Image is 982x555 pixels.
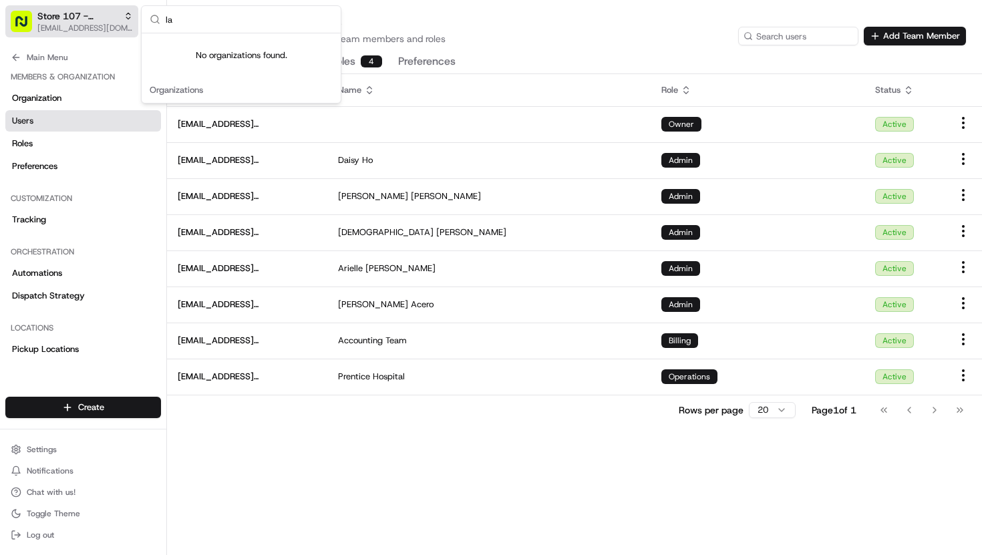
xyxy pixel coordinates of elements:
button: Store 107 - Prentice Hospital (Just Salad)[EMAIL_ADDRESS][DOMAIN_NAME] [5,5,138,37]
div: 4 [361,55,382,67]
span: API Documentation [126,194,214,207]
a: Dispatch Strategy [5,285,161,307]
span: [EMAIL_ADDRESS][DOMAIN_NAME] [178,118,317,130]
span: [DEMOGRAPHIC_DATA] [338,226,434,238]
div: We're available if you need us! [45,141,169,152]
div: Active [875,225,914,240]
div: Admin [661,189,700,204]
span: [PERSON_NAME] [338,190,408,202]
p: Welcome 👋 [13,53,243,75]
span: Prentice [338,371,370,383]
div: 📗 [13,195,24,206]
div: Owner [661,117,701,132]
a: Users [5,110,161,132]
span: Toggle Theme [27,508,80,519]
div: Admin [661,297,700,312]
input: Clear [35,86,220,100]
span: Ho [362,154,373,166]
span: Chat with us! [27,487,75,498]
div: Suggestions [142,33,341,103]
span: [EMAIL_ADDRESS][DOMAIN_NAME] [178,335,317,347]
a: 💻API Documentation [108,188,220,212]
a: Roles [5,133,161,154]
div: Locations [5,317,161,339]
span: Accounting [338,335,383,347]
div: Orchestration [5,241,161,262]
span: Log out [27,530,54,540]
span: Settings [27,444,57,455]
button: Create [5,397,161,418]
span: Tracking [12,214,46,226]
div: Status [875,84,934,96]
div: Active [875,261,914,276]
span: Users [12,115,33,127]
span: [PERSON_NAME] [338,299,408,311]
button: Add Team Member [864,27,966,45]
span: Pickup Locations [12,343,79,355]
span: [PERSON_NAME] [411,190,481,202]
a: Tracking [5,209,161,230]
span: Roles [12,138,33,150]
span: [PERSON_NAME] [365,262,436,274]
span: [PERSON_NAME] [436,226,506,238]
p: Rows per page [679,403,744,417]
div: Active [875,153,914,168]
span: Arielle [338,262,363,274]
a: Organization [5,87,161,109]
span: Pylon [133,226,162,236]
span: [EMAIL_ADDRESS][DOMAIN_NAME] [178,154,317,166]
a: 📗Knowledge Base [8,188,108,212]
span: Daisy [338,154,359,166]
button: Main Menu [5,48,161,67]
div: Operations [661,369,717,384]
div: Active [875,117,914,132]
span: [EMAIL_ADDRESS][DOMAIN_NAME] [178,299,317,311]
span: Automations [12,267,62,279]
span: Hospital [373,371,405,383]
div: Organizations [144,80,338,100]
div: Billing [661,333,698,348]
span: Knowledge Base [27,194,102,207]
div: Active [875,189,914,204]
span: [EMAIL_ADDRESS][DOMAIN_NAME] [37,23,133,33]
span: [EMAIL_ADDRESS][DOMAIN_NAME] [178,371,317,383]
a: Automations [5,262,161,284]
a: Powered byPylon [94,226,162,236]
div: No organizations found. [142,33,341,77]
button: Settings [5,440,161,459]
span: Dispatch Strategy [12,290,85,302]
div: Active [875,333,914,348]
span: Organization [12,92,61,104]
div: Admin [661,225,700,240]
span: [EMAIL_ADDRESS][DOMAIN_NAME] [178,190,317,202]
img: Nash [13,13,40,40]
button: Roles [329,51,382,73]
div: Members & Organization [5,66,161,87]
div: Start new chat [45,128,219,141]
button: Preferences [398,51,456,73]
button: Start new chat [227,132,243,148]
div: Active [875,369,914,384]
span: Acero [411,299,434,311]
div: Admin [661,153,700,168]
input: Search users [738,27,858,45]
button: Log out [5,526,161,544]
div: Role [661,84,854,96]
button: Toggle Theme [5,504,161,523]
span: Team [385,335,407,347]
img: 1736555255976-a54dd68f-1ca7-489b-9aae-adbdc363a1c4 [13,128,37,152]
div: Page 1 of 1 [812,403,856,417]
button: Store 107 - Prentice Hospital (Just Salad) [37,9,118,23]
div: Active [875,297,914,312]
span: [EMAIL_ADDRESS][DOMAIN_NAME] [178,262,317,274]
a: Pickup Locations [5,339,161,360]
button: Chat with us! [5,483,161,502]
div: Admin [661,261,700,276]
a: Preferences [5,156,161,177]
span: [EMAIL_ADDRESS][DOMAIN_NAME] [178,226,317,238]
span: Create [78,401,104,413]
span: Main Menu [27,52,67,63]
div: 💻 [113,195,124,206]
div: Name [338,84,640,96]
